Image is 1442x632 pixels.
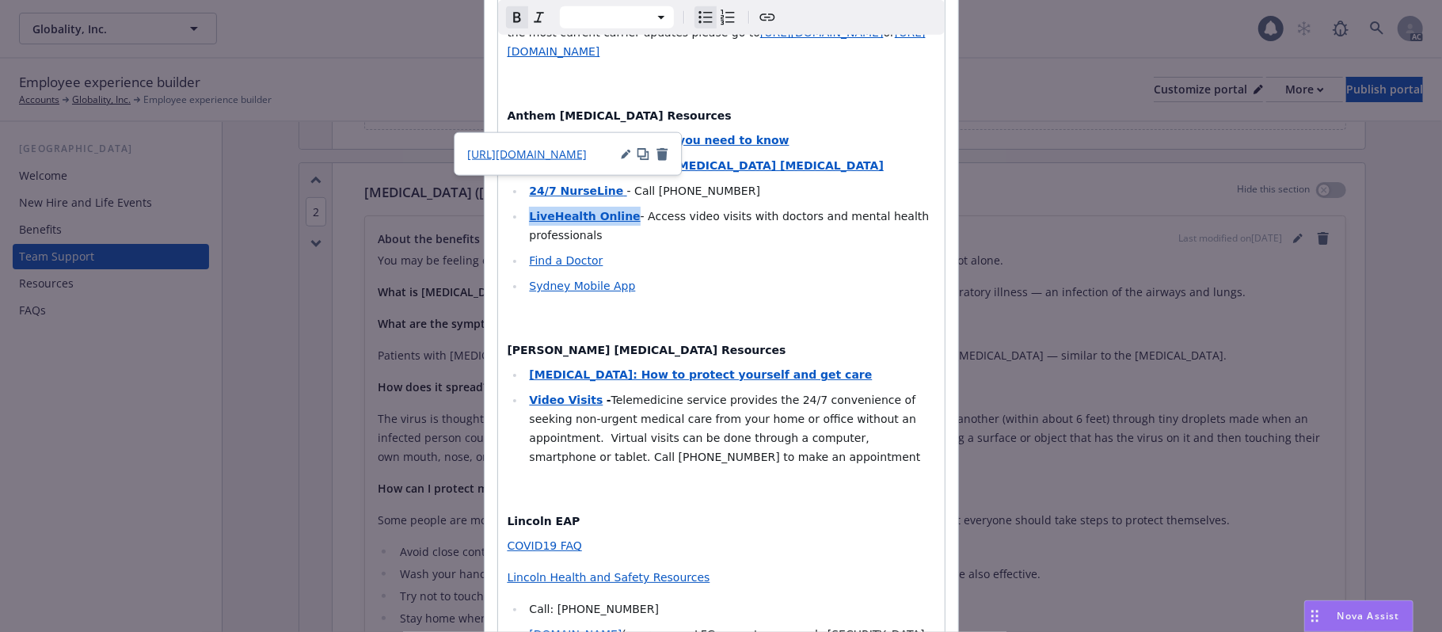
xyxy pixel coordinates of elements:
button: Remove bold [506,6,528,29]
span: - Access video visits with doctors and mental health professionals [529,210,932,242]
button: Numbered list [717,6,739,29]
a: [MEDICAL_DATA]: What you need to know [529,134,789,147]
a: [MEDICAL_DATA]: How to protect yourself and get care [529,368,872,381]
a: Video Visits [529,394,603,406]
span: [URL][DOMAIN_NAME] [467,147,587,162]
strong: - [607,394,611,406]
a: [URL][DOMAIN_NAME] [467,146,587,162]
a: Sydney Mobile App [529,280,635,292]
a: 24/7 NurseLine [529,185,626,197]
a: LiveHealth Online [529,210,640,223]
span: Nova Assist [1337,609,1400,622]
span: - Call [PHONE_NUMBER] [627,185,760,197]
a: Lincoln Health and Safety Resources [508,571,710,584]
span: Call: [PHONE_NUMBER] [529,603,659,615]
button: Block type [560,6,674,29]
a: COVID19 FAQ [508,539,582,552]
button: Nova Assist [1304,600,1413,632]
button: Italic [528,6,550,29]
strong: 24/7 NurseLine [529,185,623,197]
a: Important Facts about [MEDICAL_DATA] [MEDICAL_DATA] [529,159,884,172]
div: Drag to move [1305,601,1325,631]
strong: Lincoln EAP [508,515,580,527]
button: Create link [756,6,778,29]
strong: [PERSON_NAME] [MEDICAL_DATA] Resources [508,344,786,356]
span: Telemedicine service provides the 24/7 convenience of seeking non-urgent medical care from your h... [529,394,920,463]
button: Bulleted list [694,6,717,29]
a: Find a Doctor [529,254,603,267]
div: toggle group [694,6,739,29]
strong: Anthem [MEDICAL_DATA] Resources [508,109,732,122]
